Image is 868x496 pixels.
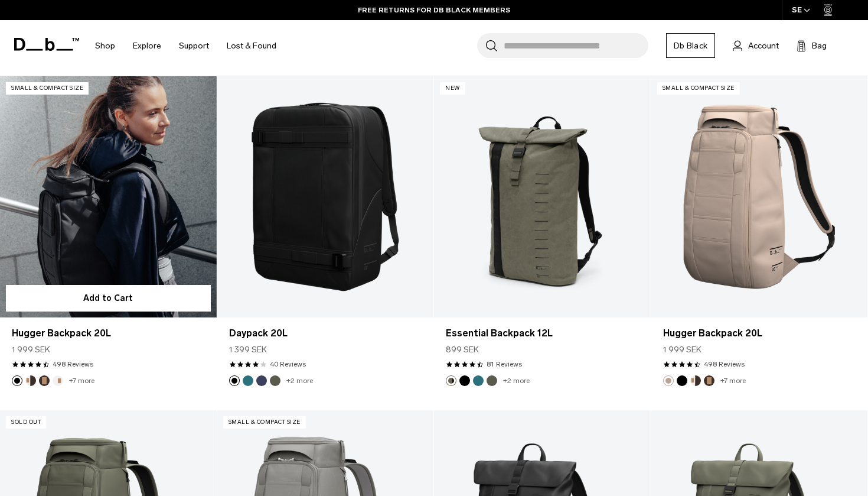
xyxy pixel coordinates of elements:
[733,38,779,53] a: Account
[69,377,94,385] a: +7 more
[217,76,434,317] a: Daypack 20L
[229,375,240,386] button: Black Out
[358,5,510,15] a: FREE RETURNS FOR DB BLACK MEMBERS
[797,38,827,53] button: Bag
[6,82,89,95] p: Small & Compact Size
[704,375,714,386] button: Espresso
[25,375,36,386] button: Cappuccino
[243,375,253,386] button: Midnight Teal
[663,326,856,341] a: Hugger Backpack 20L
[748,40,779,52] span: Account
[270,375,280,386] button: Moss Green
[657,82,740,95] p: Small & Compact Size
[270,359,306,369] a: 40 reviews
[12,375,22,386] button: Black Out
[53,375,63,386] button: Oatmilk
[95,25,115,67] a: Shop
[256,375,267,386] button: Blue Hour
[720,377,746,385] a: +7 more
[677,375,687,386] button: Black Out
[12,343,50,356] span: 1 999 SEK
[286,377,313,385] a: +2 more
[459,375,470,386] button: Black Out
[663,375,674,386] button: Fogbow Beige
[503,377,530,385] a: +2 more
[229,326,422,341] a: Daypack 20L
[133,25,161,67] a: Explore
[446,326,639,341] a: Essential Backpack 12L
[6,416,46,429] p: Sold Out
[12,326,205,341] a: Hugger Backpack 20L
[663,343,701,356] span: 1 999 SEK
[229,343,267,356] span: 1 399 SEK
[812,40,827,52] span: Bag
[434,76,651,317] a: Essential Backpack 12L
[690,375,701,386] button: Cappuccino
[487,375,497,386] button: Moss Green
[446,343,479,356] span: 899 SEK
[666,33,715,58] a: Db Black
[86,20,285,72] nav: Main Navigation
[440,82,465,95] p: New
[651,76,868,317] a: Hugger Backpack 20L
[487,359,522,369] a: 81 reviews
[227,25,276,67] a: Lost & Found
[39,375,50,386] button: Espresso
[446,375,456,386] button: Forest Green
[53,359,93,369] a: 498 reviews
[223,416,306,429] p: Small & Compact Size
[179,25,209,67] a: Support
[704,359,745,369] a: 498 reviews
[6,285,211,312] button: Add to Cart
[473,375,484,386] button: Midnight Teal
